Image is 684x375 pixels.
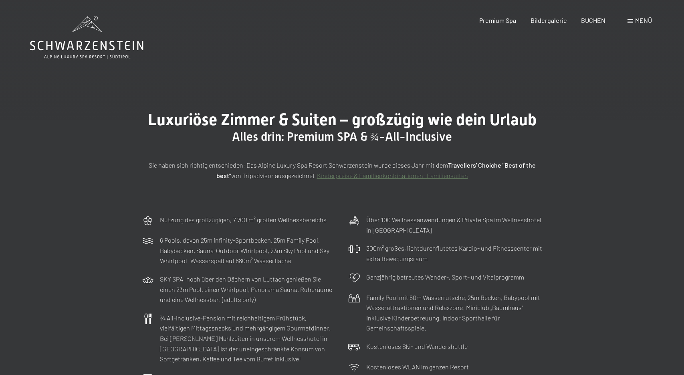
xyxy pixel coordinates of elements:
[531,16,567,24] a: Bildergalerie
[366,292,543,333] p: Family Pool mit 60m Wasserrutsche, 25m Becken, Babypool mit Wasserattraktionen und Relaxzone. Min...
[366,215,543,235] p: Über 100 Wellnessanwendungen & Private Spa im Wellnesshotel in [GEOGRAPHIC_DATA]
[366,362,469,372] p: Kostenloses WLAN im ganzen Resort
[148,110,537,129] span: Luxuriöse Zimmer & Suiten – großzügig wie dein Urlaub
[581,16,605,24] a: BUCHEN
[160,274,336,305] p: SKY SPA: hoch über den Dächern von Luttach genießen Sie einen 23m Pool, einen Whirlpool, Panorama...
[479,16,516,24] a: Premium Spa
[216,161,536,179] strong: Travellers' Choiche "Best of the best"
[317,172,468,179] a: Kinderpreise & Familienkonbinationen- Familiensuiten
[232,130,452,144] span: Alles drin: Premium SPA & ¾-All-Inclusive
[366,243,543,264] p: 300m² großes, lichtdurchflutetes Kardio- und Fitnesscenter mit extra Bewegungsraum
[160,313,336,364] p: ¾ All-inclusive-Pension mit reichhaltigem Frühstück, vielfältigen Mittagssnacks und mehrgängigem ...
[366,272,524,282] p: Ganzjährig betreutes Wander-, Sport- und Vitalprogramm
[160,215,327,225] p: Nutzung des großzügigen, 7.700 m² großen Wellnessbereichs
[142,160,543,180] p: Sie haben sich richtig entschieden: Das Alpine Luxury Spa Resort Schwarzenstein wurde dieses Jahr...
[366,341,468,352] p: Kostenloses Ski- und Wandershuttle
[160,235,336,266] p: 6 Pools, davon 25m Infinity-Sportbecken, 25m Family Pool, Babybecken, Sauna-Outdoor Whirlpool, 23...
[635,16,652,24] span: Menü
